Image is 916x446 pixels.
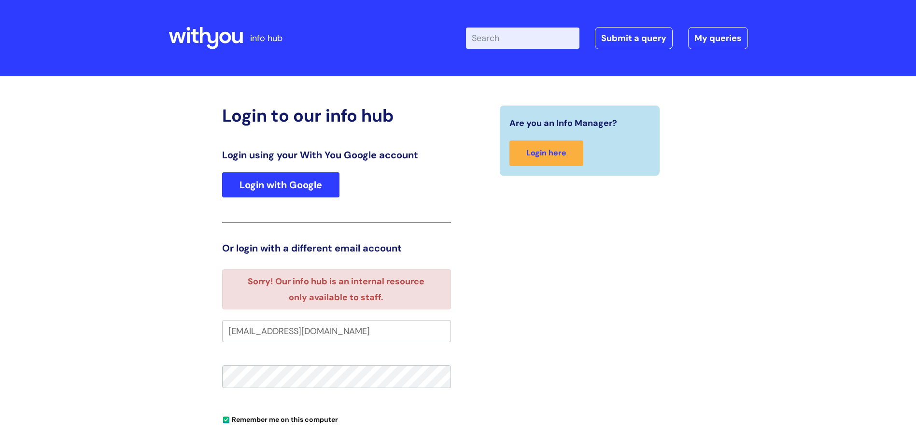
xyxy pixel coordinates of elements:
[239,274,434,305] li: Sorry! Our info hub is an internal resource only available to staff.
[222,105,451,126] h2: Login to our info hub
[595,27,673,49] a: Submit a query
[222,320,451,342] input: Your e-mail address
[222,411,451,427] div: You can uncheck this option if you're logging in from a shared device
[222,149,451,161] h3: Login using your With You Google account
[222,413,338,424] label: Remember me on this computer
[509,140,583,166] a: Login here
[250,30,282,46] p: info hub
[222,242,451,254] h3: Or login with a different email account
[466,28,579,49] input: Search
[222,172,339,197] a: Login with Google
[509,115,617,131] span: Are you an Info Manager?
[223,417,229,423] input: Remember me on this computer
[688,27,748,49] a: My queries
